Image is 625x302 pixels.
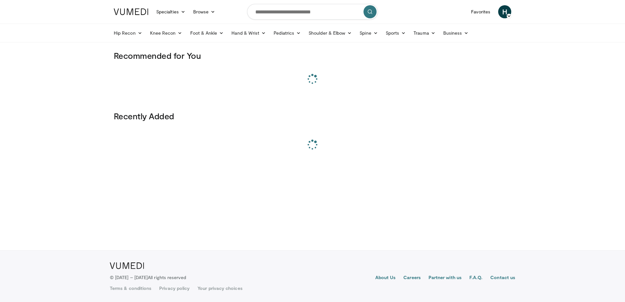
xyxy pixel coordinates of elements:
p: © [DATE] – [DATE] [110,274,186,281]
a: Partner with us [429,274,462,282]
a: Terms & conditions [110,285,151,292]
a: Business [439,26,473,40]
h3: Recently Added [114,111,511,121]
a: Your privacy choices [197,285,242,292]
a: Hand & Wrist [228,26,270,40]
a: Trauma [410,26,439,40]
a: Spine [356,26,381,40]
a: Specialties [152,5,189,18]
a: About Us [375,274,396,282]
a: Shoulder & Elbow [305,26,356,40]
a: Sports [382,26,410,40]
a: Privacy policy [159,285,190,292]
a: Contact us [490,274,515,282]
a: Foot & Ankle [186,26,228,40]
a: Knee Recon [146,26,186,40]
img: VuMedi Logo [110,262,144,269]
a: Pediatrics [270,26,305,40]
a: F.A.Q. [469,274,482,282]
a: Careers [403,274,421,282]
span: All rights reserved [148,275,186,280]
h3: Recommended for You [114,50,511,61]
a: Browse [189,5,219,18]
a: Favorites [467,5,494,18]
a: H [498,5,511,18]
img: VuMedi Logo [114,8,148,15]
a: Hip Recon [110,26,146,40]
input: Search topics, interventions [247,4,378,20]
